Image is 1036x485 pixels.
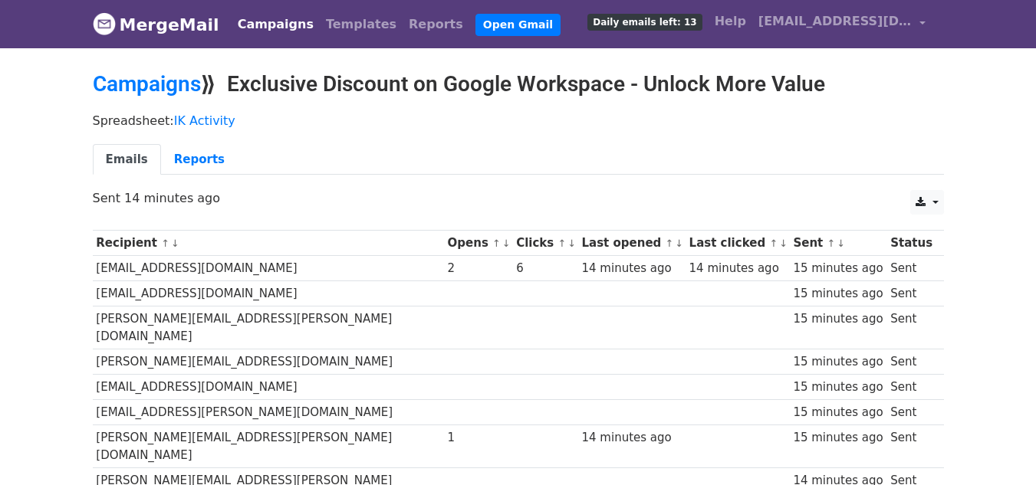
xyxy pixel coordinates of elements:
[567,238,576,249] a: ↓
[886,281,936,306] td: Sent
[686,231,790,256] th: Last clicked
[886,400,936,425] td: Sent
[578,231,686,256] th: Last opened
[93,144,161,175] a: Emails
[793,378,883,396] div: 15 minutes ago
[959,411,1036,485] iframe: Chat Widget
[516,260,574,277] div: 6
[174,113,235,128] a: IK Activity
[93,231,444,256] th: Recipient
[793,429,883,447] div: 15 minutes ago
[93,8,219,41] a: MergeMail
[403,9,469,40] a: Reports
[666,238,674,249] a: ↑
[581,6,708,37] a: Daily emails left: 13
[93,71,944,97] h2: ⟫ Exclusive Discount on Google Workspace - Unlock More Value
[492,238,501,249] a: ↑
[171,238,179,249] a: ↓
[448,260,509,277] div: 2
[793,353,883,371] div: 15 minutes ago
[161,238,169,249] a: ↑
[790,231,887,256] th: Sent
[758,12,912,31] span: [EMAIL_ADDRESS][DOMAIN_NAME]
[886,256,936,281] td: Sent
[793,310,883,328] div: 15 minutes ago
[93,375,444,400] td: [EMAIL_ADDRESS][DOMAIN_NAME]
[93,71,201,97] a: Campaigns
[161,144,238,175] a: Reports
[512,231,577,256] th: Clicks
[93,256,444,281] td: [EMAIL_ADDRESS][DOMAIN_NAME]
[837,238,845,249] a: ↓
[475,14,561,36] a: Open Gmail
[93,281,444,306] td: [EMAIL_ADDRESS][DOMAIN_NAME]
[709,6,752,37] a: Help
[769,238,778,249] a: ↑
[886,375,936,400] td: Sent
[93,400,444,425] td: [EMAIL_ADDRESS][PERSON_NAME][DOMAIN_NAME]
[502,238,511,249] a: ↓
[557,238,566,249] a: ↑
[886,231,936,256] th: Status
[689,260,786,277] div: 14 minutes ago
[444,231,513,256] th: Opens
[793,260,883,277] div: 15 minutes ago
[448,429,509,447] div: 1
[93,12,116,35] img: MergeMail logo
[675,238,683,249] a: ↓
[886,306,936,349] td: Sent
[827,238,835,249] a: ↑
[582,260,682,277] div: 14 minutes ago
[582,429,682,447] div: 14 minutes ago
[793,404,883,421] div: 15 minutes ago
[232,9,320,40] a: Campaigns
[779,238,788,249] a: ↓
[587,14,702,31] span: Daily emails left: 13
[93,113,944,129] p: Spreadsheet:
[793,285,883,303] div: 15 minutes ago
[93,306,444,349] td: [PERSON_NAME][EMAIL_ADDRESS][PERSON_NAME][DOMAIN_NAME]
[886,425,936,468] td: Sent
[93,349,444,374] td: [PERSON_NAME][EMAIL_ADDRESS][DOMAIN_NAME]
[320,9,403,40] a: Templates
[93,425,444,468] td: [PERSON_NAME][EMAIL_ADDRESS][PERSON_NAME][DOMAIN_NAME]
[886,349,936,374] td: Sent
[93,190,944,206] p: Sent 14 minutes ago
[752,6,932,42] a: [EMAIL_ADDRESS][DOMAIN_NAME]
